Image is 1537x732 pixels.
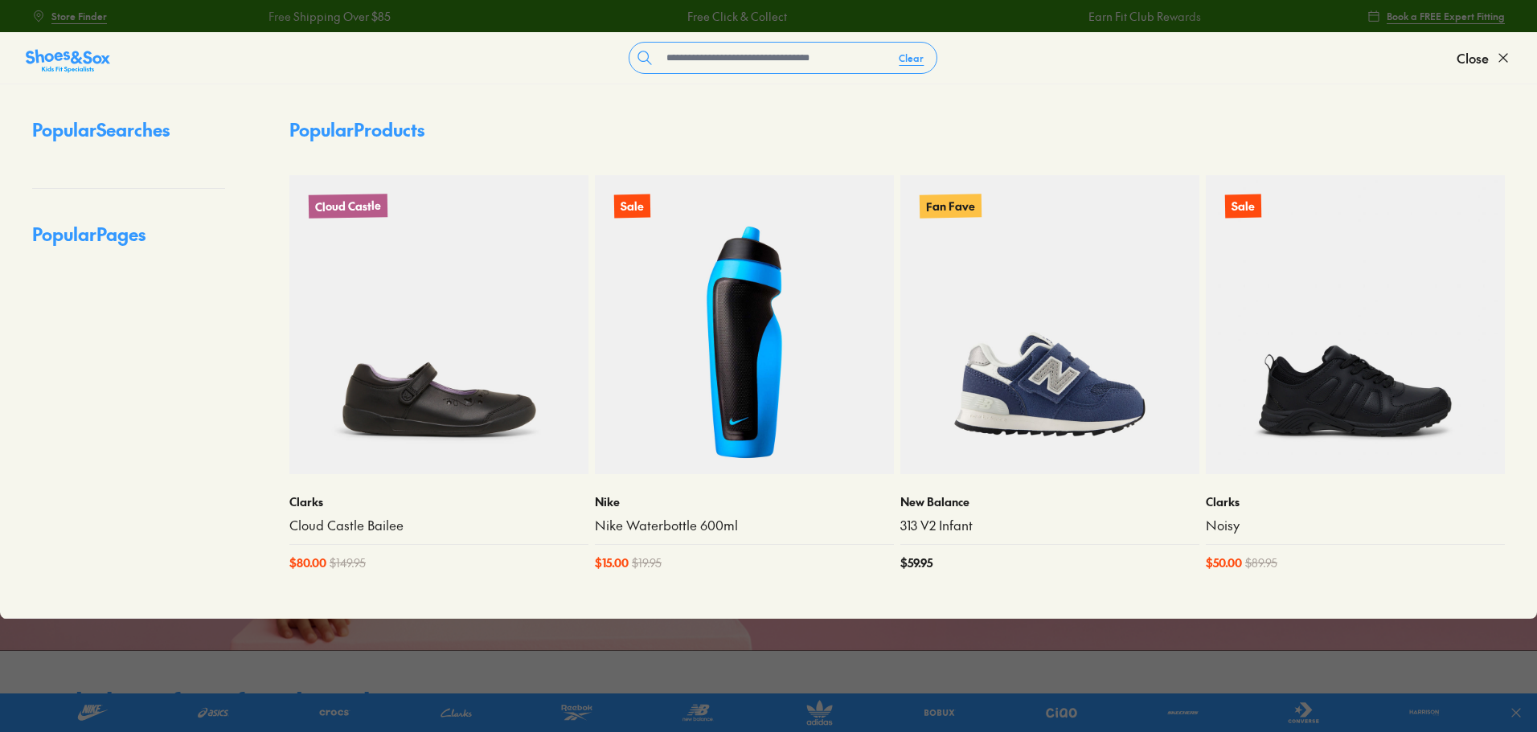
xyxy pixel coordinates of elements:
[595,493,894,510] p: Nike
[1387,9,1505,23] span: Book a FREE Expert Fitting
[595,554,629,571] span: $ 15.00
[32,117,225,156] p: Popular Searches
[289,554,326,571] span: $ 80.00
[289,117,424,143] p: Popular Products
[632,554,662,571] span: $ 19.95
[289,493,588,510] p: Clarks
[900,175,1199,474] a: Fan Fave
[900,554,932,571] span: $ 59.95
[289,175,588,474] a: Cloud Castle
[26,48,110,74] img: SNS_Logo_Responsive.svg
[900,517,1199,534] a: 313 V2 Infant
[920,194,982,218] p: Fan Fave
[687,8,787,25] a: Free Click & Collect
[1206,517,1505,534] a: Noisy
[32,2,107,31] a: Store Finder
[1225,194,1261,218] p: Sale
[1245,554,1277,571] span: $ 89.95
[1088,8,1201,25] a: Earn Fit Club Rewards
[330,554,366,571] span: $ 149.95
[51,9,107,23] span: Store Finder
[595,175,894,474] a: Sale
[309,194,387,219] p: Cloud Castle
[268,8,391,25] a: Free Shipping Over $85
[289,517,588,534] a: Cloud Castle Bailee
[1457,40,1511,76] button: Close
[1206,554,1242,571] span: $ 50.00
[614,194,650,218] p: Sale
[1206,175,1505,474] a: Sale
[32,221,225,260] p: Popular Pages
[1367,2,1505,31] a: Book a FREE Expert Fitting
[1206,493,1505,510] p: Clarks
[26,45,110,71] a: Shoes &amp; Sox
[886,43,937,72] button: Clear
[1457,48,1489,67] span: Close
[595,517,894,534] a: Nike Waterbottle 600ml
[900,493,1199,510] p: New Balance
